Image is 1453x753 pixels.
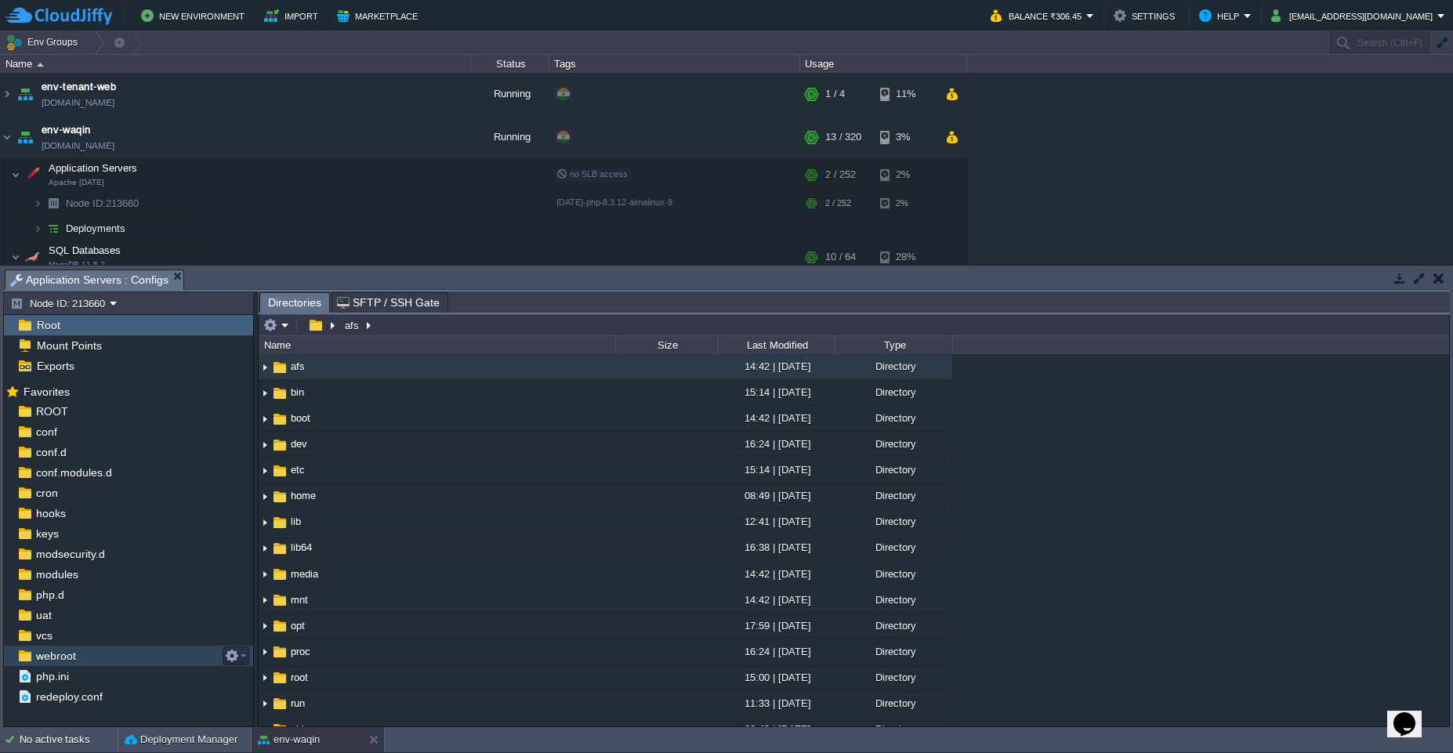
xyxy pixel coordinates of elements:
[33,690,105,704] a: redeploy.conf
[49,260,105,270] span: MariaDB 11.5.2
[556,169,628,179] span: no SLB access
[825,241,856,273] div: 10 / 64
[34,338,104,353] a: Mount Points
[835,717,952,741] div: Directory
[835,509,952,534] div: Directory
[288,567,321,581] span: media
[42,216,64,241] img: AMDAwAAAACH5BAEAAAAALAAAAAABAAEAAAICRAEAOw==
[10,296,110,310] button: Node ID: 213660
[14,73,36,115] img: AMDAwAAAACH5BAEAAAAALAAAAAABAAEAAAICRAEAOw==
[64,197,141,210] a: Node ID:213660
[33,608,54,622] span: uat
[880,191,931,215] div: 2%
[880,116,931,158] div: 3%
[288,437,310,451] span: dev
[47,161,140,175] span: Application Servers
[141,6,249,25] button: New Environment
[719,336,835,354] div: Last Modified
[47,244,123,256] a: SQL DatabasesMariaDB 11.5.2
[1,116,13,158] img: AMDAwAAAACH5BAEAAAAALAAAAAABAAEAAAICRAEAOw==
[288,489,318,502] a: home
[880,241,931,273] div: 28%
[1271,6,1437,25] button: [EMAIL_ADDRESS][DOMAIN_NAME]
[33,445,69,459] a: conf.d
[259,718,271,742] img: AMDAwAAAACH5BAEAAAAALAAAAAABAAEAAAICRAEAOw==
[825,191,851,215] div: 2 / 252
[259,484,271,509] img: AMDAwAAAACH5BAEAAAAALAAAAAABAAEAAAICRAEAOw==
[271,488,288,505] img: AMDAwAAAACH5BAEAAAAALAAAAAABAAEAAAICRAEAOw==
[33,465,114,480] a: conf.modules.d
[259,381,271,405] img: AMDAwAAAACH5BAEAAAAALAAAAAABAAEAAAICRAEAOw==
[33,191,42,215] img: AMDAwAAAACH5BAEAAAAALAAAAAABAAEAAAICRAEAOw==
[835,614,952,638] div: Directory
[260,336,615,354] div: Name
[259,640,271,664] img: AMDAwAAAACH5BAEAAAAALAAAAAABAAEAAAICRAEAOw==
[34,359,77,373] a: Exports
[717,406,835,430] div: 14:42 | [DATE]
[64,197,141,210] span: 213660
[64,222,128,235] a: Deployments
[717,665,835,690] div: 15:00 | [DATE]
[288,671,310,684] a: root
[717,483,835,508] div: 08:49 | [DATE]
[717,717,835,741] div: 08:49 | [DATE]
[835,691,952,715] div: Directory
[717,691,835,715] div: 11:33 | [DATE]
[271,359,288,376] img: AMDAwAAAACH5BAEAAAAALAAAAAABAAEAAAICRAEAOw==
[835,639,952,664] div: Directory
[471,73,549,115] div: Running
[259,537,271,561] img: AMDAwAAAACH5BAEAAAAALAAAAAABAAEAAAICRAEAOw==
[33,567,81,581] a: modules
[288,411,313,425] a: boot
[33,486,60,500] span: cron
[801,55,966,73] div: Usage
[259,588,271,613] img: AMDAwAAAACH5BAEAAAAALAAAAAABAAEAAAICRAEAOw==
[288,645,313,658] a: proc
[288,386,306,399] a: bin
[835,380,952,404] div: Directory
[1387,690,1437,737] iframe: chat widget
[836,336,952,354] div: Type
[271,462,288,480] img: AMDAwAAAACH5BAEAAAAALAAAAAABAAEAAAICRAEAOw==
[42,122,91,138] span: env-waqin
[288,593,310,606] a: mnt
[33,588,67,602] span: php.d
[288,722,312,736] span: sbin
[271,514,288,531] img: AMDAwAAAACH5BAEAAAAALAAAAAABAAEAAAICRAEAOw==
[5,31,83,53] button: Env Groups
[259,314,1449,336] input: Click to enter the path
[825,159,856,190] div: 2 / 252
[14,116,36,158] img: AMDAwAAAACH5BAEAAAAALAAAAAABAAEAAAICRAEAOw==
[288,515,303,528] a: lib
[288,697,307,710] a: run
[288,360,307,373] a: afs
[33,404,71,418] a: ROOT
[991,6,1086,25] button: Balance ₹306.45
[11,159,20,190] img: AMDAwAAAACH5BAEAAAAALAAAAAABAAEAAAICRAEAOw==
[288,541,314,554] a: lib64
[42,138,114,154] a: [DOMAIN_NAME]
[33,506,68,520] span: hooks
[835,354,952,378] div: Directory
[288,463,307,476] a: etc
[20,727,118,752] div: No active tasks
[717,614,835,638] div: 17:59 | [DATE]
[259,433,271,457] img: AMDAwAAAACH5BAEAAAAALAAAAAABAAEAAAICRAEAOw==
[271,566,288,583] img: AMDAwAAAACH5BAEAAAAALAAAAAABAAEAAAICRAEAOw==
[717,458,835,482] div: 15:14 | [DATE]
[717,588,835,612] div: 14:42 | [DATE]
[34,318,63,332] span: Root
[33,527,61,541] a: keys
